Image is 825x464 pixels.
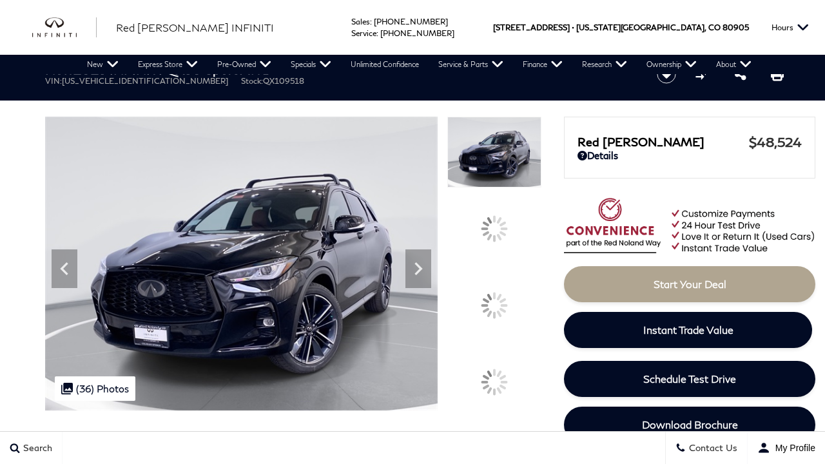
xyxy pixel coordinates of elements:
button: Compare vehicle [694,64,713,84]
a: Details [577,150,802,161]
span: Sales [351,17,370,26]
span: : [376,28,378,38]
span: [US_VEHICLE_IDENTIFICATION_NUMBER] [62,76,228,86]
button: user-profile-menu [748,432,825,464]
span: : [370,17,372,26]
span: Contact Us [686,443,737,454]
span: Start Your Deal [654,278,726,290]
a: Pre-Owned [208,55,281,74]
a: [PHONE_NUMBER] [380,28,454,38]
a: Download Brochure [564,407,815,443]
img: INFINITI [32,17,97,38]
span: $48,524 [749,134,802,150]
a: Schedule Test Drive [564,361,815,397]
span: Service [351,28,376,38]
span: Schedule Test Drive [643,372,736,385]
a: Express Store [128,55,208,74]
span: Search [20,443,52,454]
a: Finance [513,55,572,74]
a: infiniti [32,17,97,38]
a: Instant Trade Value [564,312,812,348]
a: Red [PERSON_NAME] $48,524 [577,134,802,150]
a: Ownership [637,55,706,74]
span: Stock: [241,76,263,86]
span: QX109518 [263,76,304,86]
a: Service & Parts [429,55,513,74]
span: Red [PERSON_NAME] [577,135,749,149]
span: Download Brochure [642,418,738,430]
a: [STREET_ADDRESS] • [US_STATE][GEOGRAPHIC_DATA], CO 80905 [493,23,749,32]
span: Instant Trade Value [643,324,733,336]
img: New 2025 BLACK OBSIDIAN INFINITI Sport AWD image 1 [45,117,438,411]
a: About [706,55,761,74]
div: (36) Photos [55,376,135,401]
a: Unlimited Confidence [341,55,429,74]
a: Red [PERSON_NAME] INFINITI [116,20,274,35]
span: VIN: [45,76,62,86]
a: Research [572,55,637,74]
span: My Profile [770,443,815,453]
a: [PHONE_NUMBER] [374,17,448,26]
a: New [77,55,128,74]
span: Red [PERSON_NAME] INFINITI [116,21,274,34]
nav: Main Navigation [77,55,761,74]
a: Start Your Deal [564,266,815,302]
img: New 2025 BLACK OBSIDIAN INFINITI Sport AWD image 1 [447,117,541,188]
a: Specials [281,55,341,74]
